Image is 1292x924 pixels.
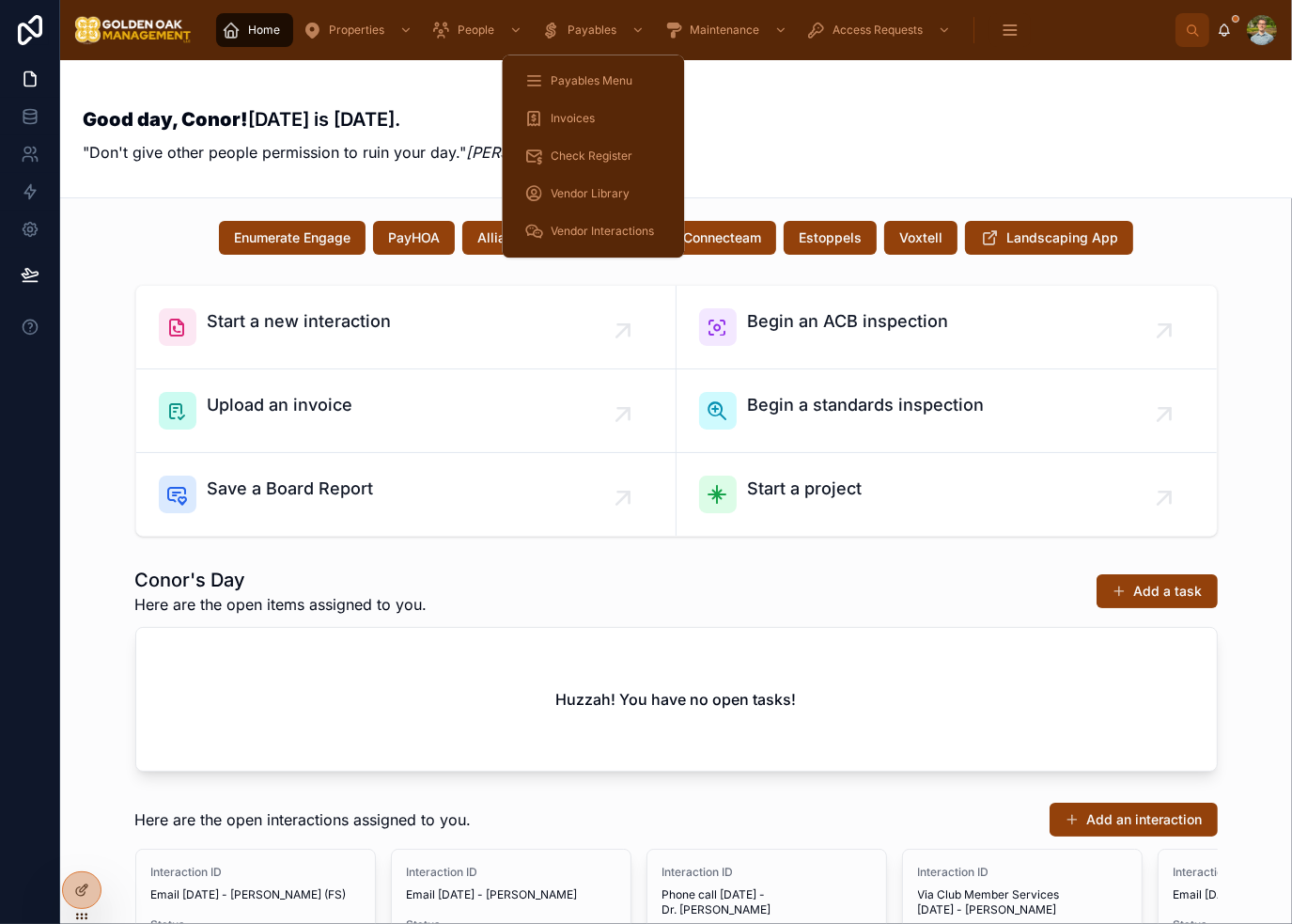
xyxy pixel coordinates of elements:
[388,228,440,247] span: PayHOA
[407,887,615,902] span: Email [DATE] - [PERSON_NAME]
[513,214,673,248] a: Vendor Interactions
[1006,228,1118,247] span: Landscaping App
[690,23,759,38] span: Maintenance
[551,224,654,239] span: Vendor Interactions
[884,221,957,255] button: Voxtell
[536,13,654,47] a: Payables
[677,453,1217,536] a: Start a project
[426,13,532,47] a: People
[219,221,366,255] button: Enumerate Engage
[136,453,677,536] a: Save a Board Report
[135,808,472,831] span: Here are the open interactions assigned to you.
[551,149,632,164] span: Check Register
[662,887,871,917] span: Phone call [DATE] - Dr. [PERSON_NAME]
[83,141,589,164] p: "Don't give other people permission to ruin your day."
[297,13,422,47] a: Properties
[748,476,863,502] span: Start a project
[407,865,615,880] span: Interaction ID
[662,865,871,880] span: Interaction ID
[83,105,589,133] h3: [DATE] is [DATE].
[1097,574,1218,608] button: Add a task
[658,13,797,47] a: Maintenance
[556,688,797,711] h2: Huzzah! You have no open tasks!
[151,887,360,902] span: Email [DATE] - [PERSON_NAME] (FS)
[784,221,877,255] button: Estoppels
[207,9,1175,51] div: scrollable content
[677,369,1217,453] a: Begin a standards inspection
[748,308,949,335] span: Begin an ACB inspection
[136,369,677,453] a: Upload an invoice
[151,865,360,880] span: Interaction ID
[458,23,494,38] span: People
[513,177,673,211] a: Vendor Library
[668,221,776,255] button: Connecteam
[683,228,761,247] span: Connecteam
[899,228,942,247] span: Voxtell
[1050,803,1218,837] button: Add an interaction
[918,887,1127,917] span: Via Club Member Services [DATE] - [PERSON_NAME]
[918,865,1127,880] span: Interaction ID
[513,64,673,98] a: Payables Menu
[513,139,673,173] a: Check Register
[477,228,563,247] span: Alliance Bank
[135,567,428,593] h1: Conor's Day
[135,593,428,616] span: Here are the open items assigned to you.
[551,111,595,126] span: Invoices
[677,286,1217,369] a: Begin an ACB inspection
[136,286,677,369] a: Start a new interaction
[462,221,578,255] button: Alliance Bank
[208,476,374,502] span: Save a Board Report
[965,221,1133,255] button: Landscaping App
[568,23,616,38] span: Payables
[83,108,248,131] strong: Good day, Conor!
[234,228,350,247] span: Enumerate Engage
[833,23,923,38] span: Access Requests
[216,13,293,47] a: Home
[248,23,280,38] span: Home
[373,221,455,255] button: PayHOA
[551,73,632,88] span: Payables Menu
[208,392,353,418] span: Upload an invoice
[466,143,589,162] em: [PERSON_NAME]
[748,392,985,418] span: Begin a standards inspection
[208,308,392,335] span: Start a new interaction
[799,228,862,247] span: Estoppels
[551,186,630,201] span: Vendor Library
[513,102,673,135] a: Invoices
[801,13,960,47] a: Access Requests
[75,15,192,45] img: App logo
[329,23,384,38] span: Properties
